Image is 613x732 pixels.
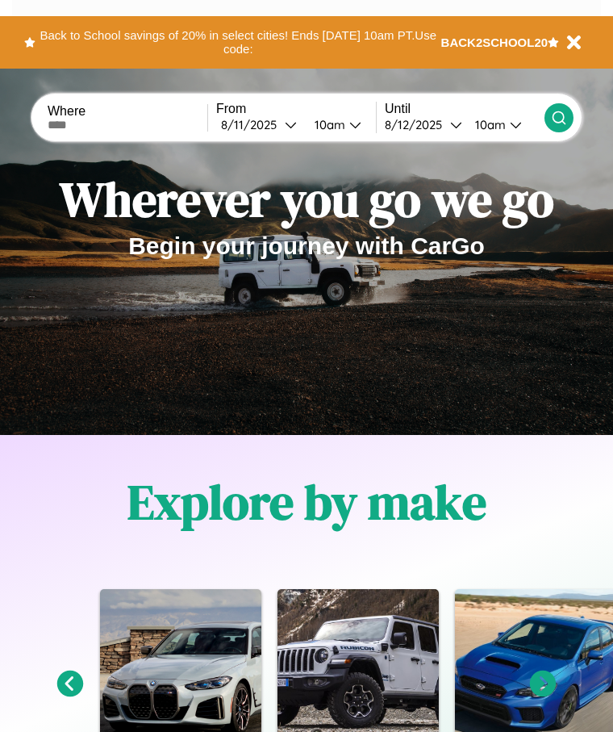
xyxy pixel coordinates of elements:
button: 10am [462,116,544,133]
div: 8 / 11 / 2025 [221,117,285,132]
div: 10am [306,117,349,132]
button: 10am [302,116,376,133]
b: BACK2SCHOOL20 [441,36,548,49]
label: From [216,102,376,116]
button: Back to School savings of 20% in select cities! Ends [DATE] 10am PT.Use code: [35,24,441,61]
div: 10am [467,117,510,132]
label: Where [48,104,207,119]
label: Until [385,102,544,116]
div: 8 / 12 / 2025 [385,117,450,132]
h1: Explore by make [127,469,486,535]
button: 8/11/2025 [216,116,302,133]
